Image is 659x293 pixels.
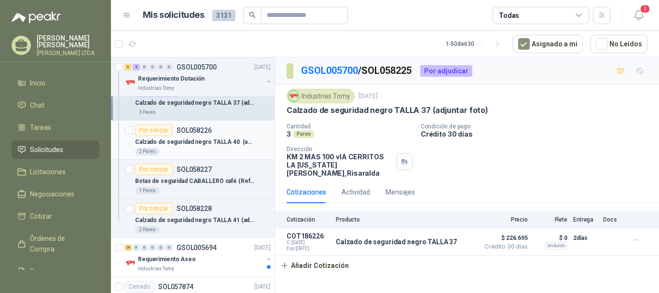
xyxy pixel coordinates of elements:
[135,177,255,186] p: Botas de seguridad CABALLERO café (Reflectivo) Ref. 5008 TALLA 39 (adjuntar foto)
[287,89,355,103] div: Industrias Tomy
[287,240,330,246] span: C: [DATE]
[421,123,655,130] p: Condición de pago
[177,166,212,173] p: SOL058227
[287,187,326,197] div: Cotizaciones
[30,167,66,177] span: Licitaciones
[573,216,597,223] p: Entrega
[141,244,148,251] div: 0
[135,216,255,225] p: Calzado de seguridad negro TALLA 41 (adjuntar foto)
[124,64,132,70] div: 6
[573,232,597,244] p: 2 días
[157,244,165,251] div: 0
[135,164,173,175] div: Por cotizar
[165,64,173,70] div: 0
[545,242,567,250] div: Incluido
[138,74,205,84] p: Requerimiento Dotación
[30,211,52,222] span: Cotizar
[254,282,271,292] p: [DATE]
[138,265,174,273] p: Industrias Tomy
[124,61,273,92] a: 6 4 0 0 0 0 GSOL005700[DATE] Company LogoRequerimiento DotaciónIndustrias Tomy
[513,35,583,53] button: Asignado a mi
[124,257,136,269] img: Company Logo
[111,82,275,121] a: Por adjudicarSOL058225Calzado de seguridad negro TALLA 37 (adjuntar foto)3 Pares
[177,205,212,212] p: SOL058228
[30,266,66,277] span: Remisiones
[135,125,173,136] div: Por cotizar
[143,8,205,22] h1: Mis solicitudes
[30,100,44,111] span: Chat
[336,216,474,223] p: Producto
[480,244,528,250] span: Crédito 30 días
[301,63,412,78] p: / SOL058225
[534,232,567,244] p: $ 0
[141,64,148,70] div: 0
[12,74,99,92] a: Inicio
[149,64,156,70] div: 0
[177,244,217,251] p: GSOL005694
[37,35,99,48] p: [PERSON_NAME] [PERSON_NAME]
[420,65,472,77] div: Por adjudicar
[111,121,275,160] a: Por cotizarSOL058226Calzado de seguridad negro TALLA 40 (adjuntar foto)2 Pares
[124,242,273,273] a: 26 0 0 0 0 0 GSOL005694[DATE] Company LogoRequerimiento AseoIndustrias Tomy
[30,189,74,199] span: Negociaciones
[133,64,140,70] div: 4
[254,63,271,72] p: [DATE]
[124,244,132,251] div: 26
[177,127,212,134] p: SOL058226
[124,281,154,293] div: Cerrado
[157,64,165,70] div: 0
[138,255,196,264] p: Requerimiento Aseo
[30,233,90,254] span: Órdenes de Compra
[135,187,160,195] div: 1 Pares
[124,77,136,88] img: Company Logo
[12,163,99,181] a: Licitaciones
[12,229,99,258] a: Órdenes de Compra
[358,92,378,101] p: [DATE]
[293,130,315,138] div: Pares
[630,7,647,24] button: 3
[30,78,45,88] span: Inicio
[288,91,299,101] img: Company Logo
[590,35,647,53] button: No Leídos
[138,84,174,92] p: Industrias Tomy
[254,243,271,252] p: [DATE]
[534,216,567,223] p: Flete
[12,262,99,280] a: Remisiones
[421,130,655,138] p: Crédito 30 días
[12,185,99,203] a: Negociaciones
[287,123,413,130] p: Cantidad
[385,187,415,197] div: Mensajes
[336,238,457,246] p: Calzado de seguridad negro TALLA 37
[30,122,51,133] span: Tareas
[342,187,370,197] div: Actividad
[249,12,256,18] span: search
[640,4,650,14] span: 3
[275,256,354,275] button: Añadir Cotización
[287,130,291,138] p: 3
[301,65,358,76] a: GSOL005700
[12,118,99,137] a: Tareas
[12,96,99,114] a: Chat
[12,140,99,159] a: Solicitudes
[287,216,330,223] p: Cotización
[287,146,393,153] p: Dirección
[446,36,505,52] div: 1 - 50 de 630
[135,226,160,234] div: 2 Pares
[480,216,528,223] p: Precio
[177,64,217,70] p: GSOL005700
[499,10,519,21] div: Todas
[37,50,99,56] p: [PERSON_NAME] LTDA.
[158,283,193,290] p: SOL057874
[287,105,488,115] p: Calzado de seguridad negro TALLA 37 (adjuntar foto)
[135,138,255,147] p: Calzado de seguridad negro TALLA 40 (adjuntar foto)
[111,160,275,199] a: Por cotizarSOL058227Botas de seguridad CABALLERO café (Reflectivo) Ref. 5008 TALLA 39 (adjuntar f...
[287,246,330,251] span: Exp: [DATE]
[135,148,160,155] div: 2 Pares
[135,98,255,108] p: Calzado de seguridad negro TALLA 37 (adjuntar foto)
[287,232,330,240] p: COT186226
[111,199,275,238] a: Por cotizarSOL058228Calzado de seguridad negro TALLA 41 (adjuntar foto)2 Pares
[133,244,140,251] div: 0
[212,10,235,21] span: 3131
[12,207,99,225] a: Cotizar
[135,109,160,116] div: 3 Pares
